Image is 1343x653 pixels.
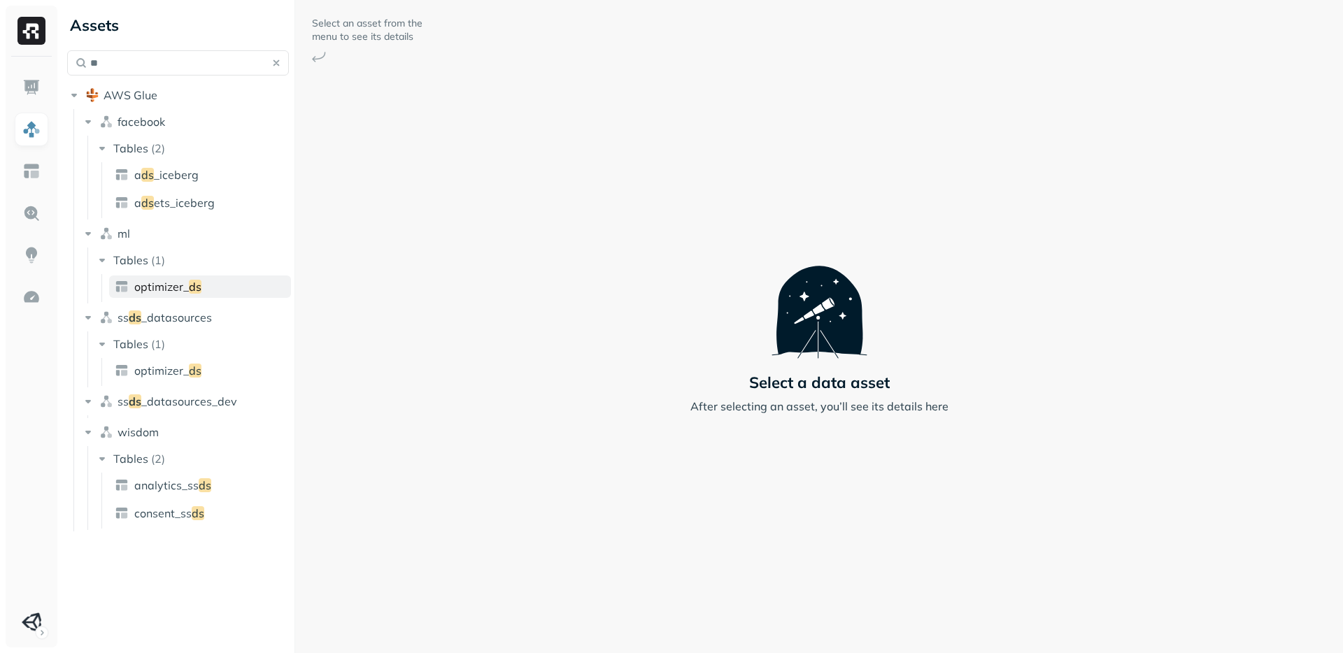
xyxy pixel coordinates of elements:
span: _datasources_dev [141,394,237,408]
span: optimizer_ [134,280,189,294]
img: namespace [99,425,113,439]
img: table [115,506,129,520]
img: table [115,280,129,294]
span: Tables [113,337,148,351]
span: ss [118,310,129,324]
span: _datasources [141,310,212,324]
span: AWS Glue [104,88,157,102]
img: root [85,88,99,102]
span: ds [192,506,204,520]
span: ds [189,364,201,378]
img: Asset Explorer [22,162,41,180]
img: Ryft [17,17,45,45]
a: optimizer_ds [109,359,291,382]
img: Telescope [772,238,867,359]
button: Tables(2) [95,137,290,159]
span: Tables [113,452,148,466]
span: _iceberg [154,168,199,182]
p: ( 2 ) [151,141,165,155]
span: a [134,168,141,182]
p: Select an asset from the menu to see its details [312,17,424,43]
span: consent_ss [134,506,192,520]
span: wisdom [118,425,159,439]
img: Arrow [312,52,326,62]
button: facebook [81,110,290,133]
p: After selecting an asset, you’ll see its details here [690,398,948,415]
img: namespace [99,227,113,241]
a: ads_iceberg [109,164,291,186]
img: table [115,364,129,378]
img: namespace [99,394,113,408]
img: Unity [22,612,41,632]
button: ssds_datasources [81,306,290,329]
button: ssds_datasources_dev [81,390,290,412]
button: AWS Glue [67,84,289,106]
p: ( 1 ) [151,337,165,351]
p: ( 1 ) [151,253,165,267]
img: namespace [99,310,113,324]
img: Optimization [22,288,41,306]
span: Tables [113,253,148,267]
button: Tables(2) [95,447,290,470]
span: Tables [113,141,148,155]
div: Assets [67,14,289,36]
p: Select a data asset [749,373,890,392]
button: ml [81,222,290,245]
span: ets_iceberg [154,196,215,210]
a: consent_ssds [109,502,291,524]
span: ss [118,394,129,408]
img: Insights [22,246,41,264]
img: namespace [99,115,113,129]
span: ds [199,478,211,492]
span: ds [189,280,201,294]
button: Tables(1) [95,333,290,355]
span: ds [129,394,141,408]
span: analytics_ss [134,478,199,492]
img: Query Explorer [22,204,41,222]
button: Tables(1) [95,249,290,271]
img: table [115,478,129,492]
a: analytics_ssds [109,474,291,496]
img: Dashboard [22,78,41,96]
span: facebook [118,115,165,129]
img: Assets [22,120,41,138]
img: table [115,168,129,182]
a: optimizer_ds [109,275,291,298]
span: ds [129,310,141,324]
img: table [115,196,129,210]
p: ( 2 ) [151,452,165,466]
button: wisdom [81,421,290,443]
span: ds [141,168,154,182]
a: adsets_iceberg [109,192,291,214]
span: ml [118,227,130,241]
span: optimizer_ [134,364,189,378]
span: a [134,196,141,210]
span: ds [141,196,154,210]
